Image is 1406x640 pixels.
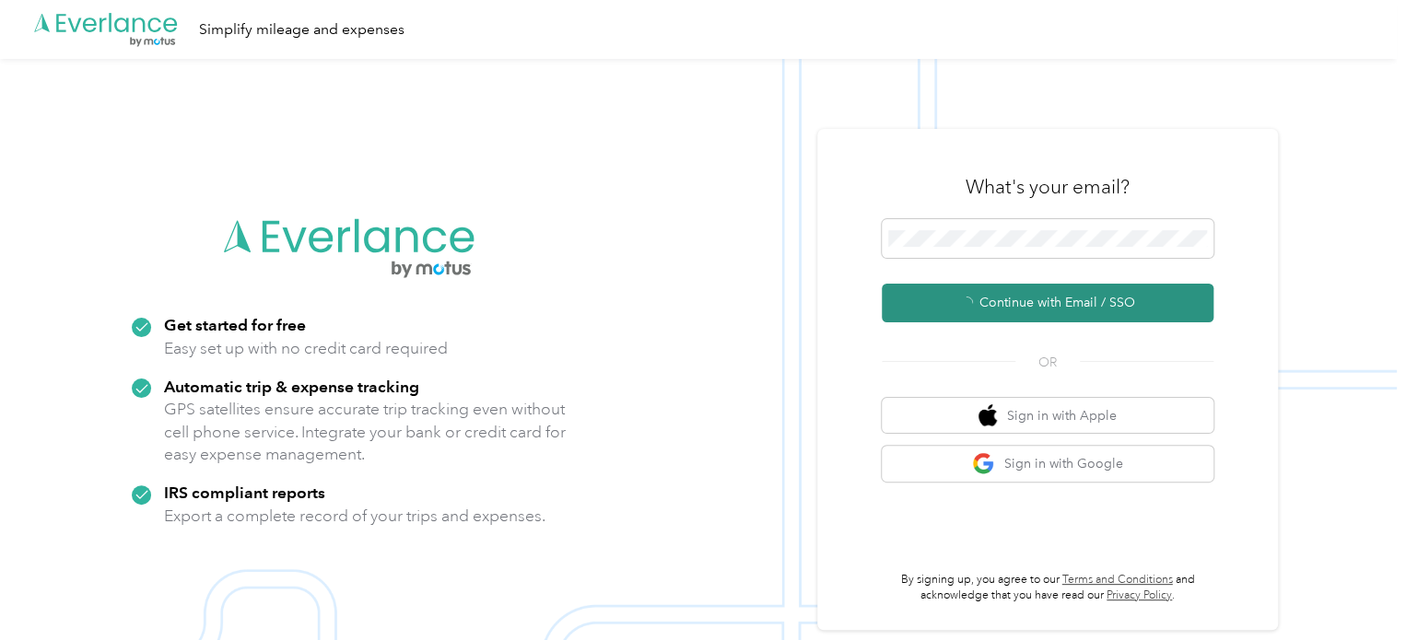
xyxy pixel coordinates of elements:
[972,452,995,475] img: google logo
[164,505,545,528] p: Export a complete record of your trips and expenses.
[882,398,1213,434] button: apple logoSign in with Apple
[1107,588,1172,602] a: Privacy Policy
[978,404,997,427] img: apple logo
[882,284,1213,322] button: Continue with Email / SSO
[164,337,448,360] p: Easy set up with no credit card required
[164,315,306,334] strong: Get started for free
[1015,353,1080,372] span: OR
[882,446,1213,482] button: google logoSign in with Google
[164,398,567,466] p: GPS satellites ensure accurate trip tracking even without cell phone service. Integrate your bank...
[164,377,419,396] strong: Automatic trip & expense tracking
[882,572,1213,604] p: By signing up, you agree to our and acknowledge that you have read our .
[966,174,1130,200] h3: What's your email?
[199,18,404,41] div: Simplify mileage and expenses
[164,483,325,502] strong: IRS compliant reports
[1062,573,1173,587] a: Terms and Conditions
